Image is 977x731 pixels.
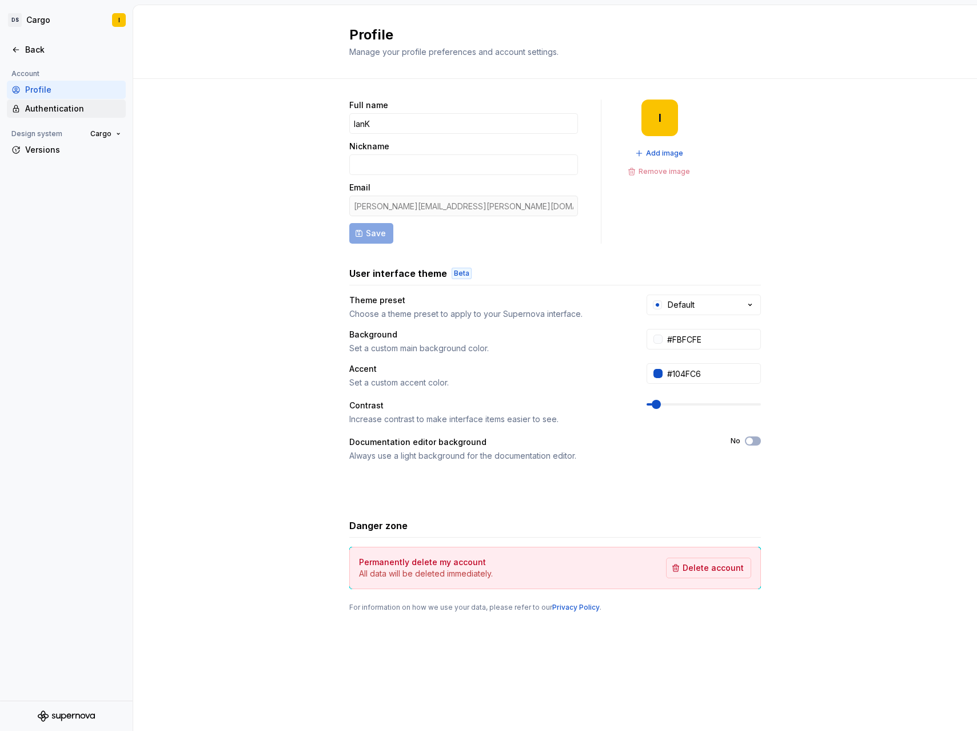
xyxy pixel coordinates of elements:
[552,603,600,611] a: Privacy Policy
[7,41,126,59] a: Back
[349,308,626,320] div: Choose a theme preset to apply to your Supernova interface.
[7,67,44,81] div: Account
[359,557,486,568] h4: Permanently delete my account
[2,7,130,33] button: DSCargoI
[349,141,389,152] label: Nickname
[668,299,695,311] div: Default
[118,15,120,25] div: I
[349,343,626,354] div: Set a custom main background color.
[359,568,493,579] p: All data will be deleted immediately.
[349,450,710,462] div: Always use a light background for the documentation editor.
[663,363,761,384] input: #104FC6
[663,329,761,349] input: #FFFFFF
[7,141,126,159] a: Versions
[731,436,740,446] label: No
[349,414,626,425] div: Increase contrast to make interface items easier to see.
[349,26,747,44] h2: Profile
[349,363,626,375] div: Accent
[349,436,710,448] div: Documentation editor background
[349,329,626,340] div: Background
[646,149,683,158] span: Add image
[647,295,761,315] button: Default
[8,13,22,27] div: DS
[25,144,121,156] div: Versions
[349,519,408,533] h3: Danger zone
[349,603,761,612] div: For information on how we use your data, please refer to our .
[349,100,388,111] label: Full name
[683,562,744,574] span: Delete account
[349,400,626,411] div: Contrast
[349,47,559,57] span: Manage your profile preferences and account settings.
[349,267,447,280] h3: User interface theme
[90,129,111,138] span: Cargo
[452,268,472,279] div: Beta
[349,295,626,306] div: Theme preset
[26,14,50,26] div: Cargo
[659,113,661,122] div: I
[666,558,751,578] button: Delete account
[7,127,67,141] div: Design system
[632,145,688,161] button: Add image
[25,84,121,96] div: Profile
[25,44,121,55] div: Back
[7,100,126,118] a: Authentication
[38,710,95,722] svg: Supernova Logo
[349,182,370,193] label: Email
[7,81,126,99] a: Profile
[25,103,121,114] div: Authentication
[349,377,626,388] div: Set a custom accent color.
